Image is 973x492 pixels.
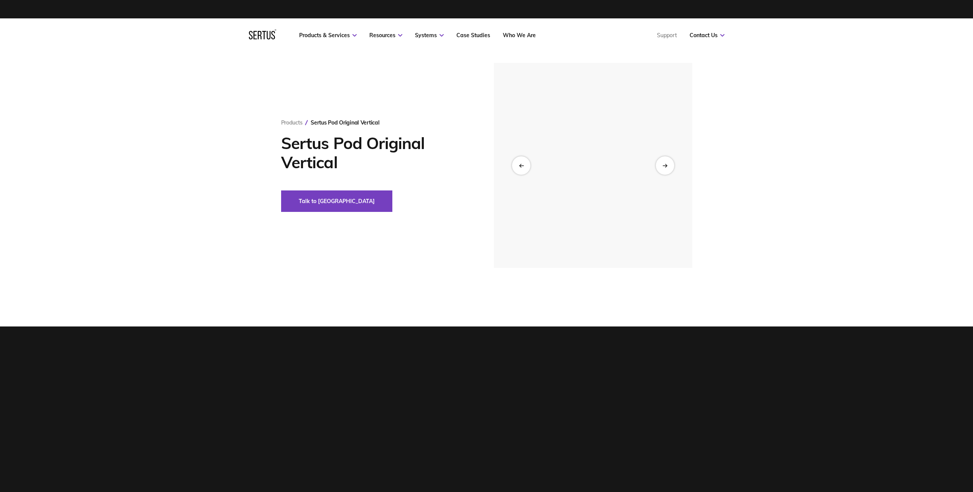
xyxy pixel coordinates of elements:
[690,32,724,39] a: Contact Us
[281,190,392,212] button: Talk to [GEOGRAPHIC_DATA]
[503,32,536,39] a: Who We Are
[415,32,444,39] a: Systems
[369,32,402,39] a: Resources
[657,32,677,39] a: Support
[299,32,357,39] a: Products & Services
[456,32,490,39] a: Case Studies
[281,119,303,126] a: Products
[281,134,471,172] h1: Sertus Pod Original Vertical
